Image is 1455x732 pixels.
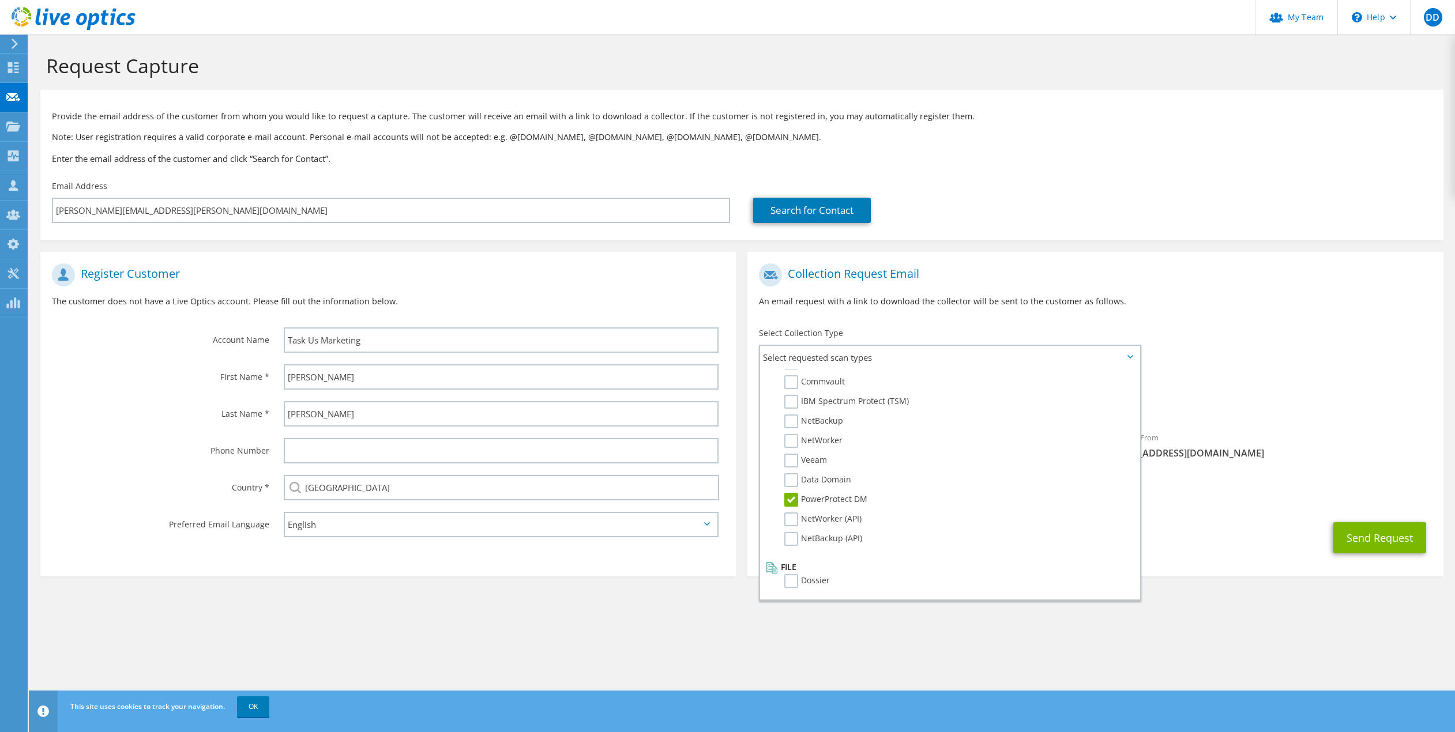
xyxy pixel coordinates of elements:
label: NetWorker (API) [784,512,862,526]
label: NetBackup [784,414,843,428]
h1: Collection Request Email [759,263,1426,286]
label: First Name * [52,364,269,383]
h1: Register Customer [52,263,719,286]
span: This site uses cookies to track your navigation. [70,701,225,711]
label: Veeam [784,454,827,467]
div: Sender & From [1096,425,1443,465]
label: NetWorker [784,434,843,448]
p: Note: User registration requires a valid corporate e-mail account. Personal e-mail accounts will ... [52,131,1432,144]
p: Provide the email address of the customer from whom you would like to request a capture. The cust... [52,110,1432,123]
label: Country * [52,475,269,493]
label: Phone Number [52,438,269,456]
label: Last Name * [52,401,269,420]
label: NetBackup (API) [784,532,862,546]
label: Dossier [784,574,830,588]
h1: Request Capture [46,54,1432,78]
h3: Enter the email address of the customer and click “Search for Contact”. [52,152,1432,165]
span: Select requested scan types [760,346,1139,369]
div: To [747,425,1095,465]
label: Select Collection Type [759,327,843,339]
label: PowerProtect DM [784,493,867,507]
button: Send Request [1333,522,1426,553]
label: Data Domain [784,473,851,487]
li: File [763,560,1133,574]
div: Requested Collections [747,373,1443,420]
svg: \n [1352,12,1362,22]
a: OK [237,696,269,717]
label: Account Name [52,327,269,346]
label: Commvault [784,375,845,389]
p: An email request with a link to download the collector will be sent to the customer as follows. [759,295,1431,308]
span: DD [1424,8,1442,27]
label: Email Address [52,180,107,192]
label: Preferred Email Language [52,512,269,530]
a: Search for Contact [753,198,871,223]
span: [EMAIL_ADDRESS][DOMAIN_NAME] [1107,447,1432,459]
label: IBM Spectrum Protect (TSM) [784,395,909,409]
p: The customer does not have a Live Optics account. Please fill out the information below. [52,295,724,308]
div: CC & Reply To [747,471,1443,511]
